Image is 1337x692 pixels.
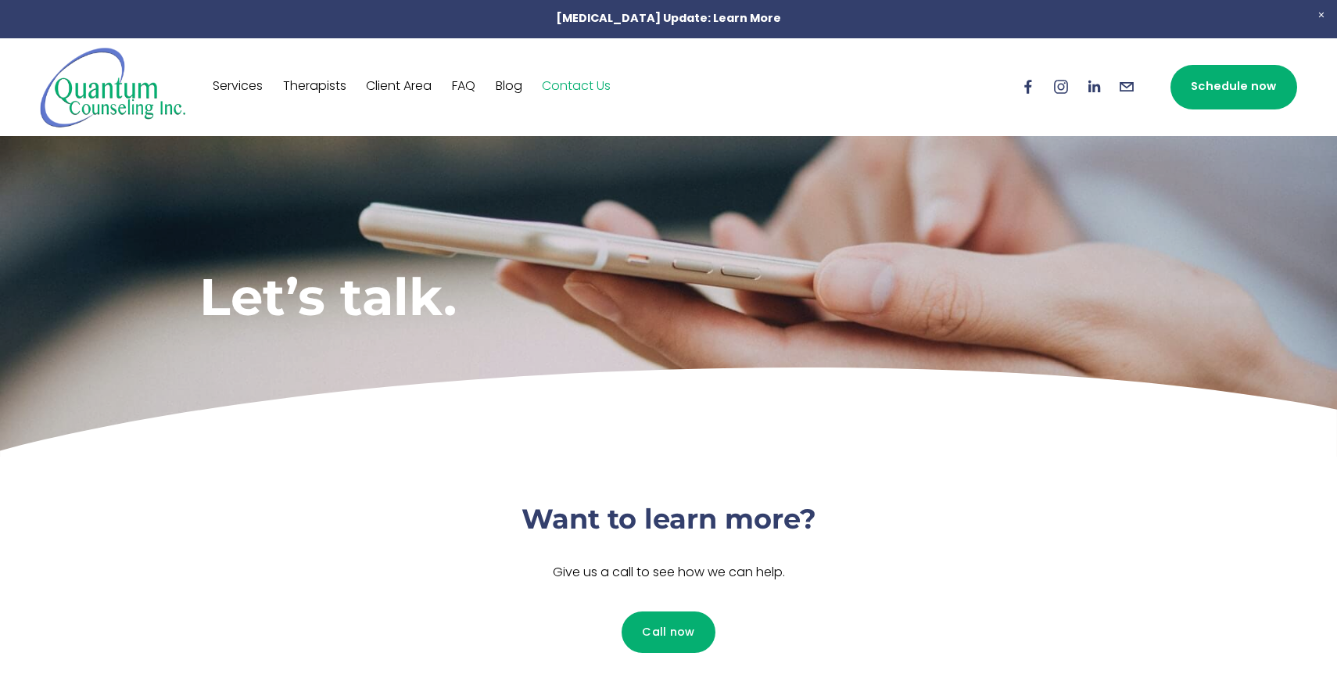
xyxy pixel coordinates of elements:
a: info@quantumcounselinginc.com [1118,78,1135,95]
img: Quantum Counseling Inc. | Change starts here. [40,46,186,128]
a: Facebook [1020,78,1037,95]
a: Client Area [366,74,432,99]
p: Give us a call to see how we can help. [434,562,903,585]
a: Contact Us [542,74,611,99]
a: FAQ [452,74,475,99]
a: Therapists [283,74,346,99]
a: LinkedIn [1085,78,1102,95]
h3: Want to learn more? [434,501,903,538]
a: Services [213,74,263,99]
a: Instagram [1052,78,1070,95]
a: Blog [496,74,522,99]
a: Schedule now [1170,65,1297,109]
a: Call now [622,611,716,653]
h1: Let’s talk. [199,265,903,328]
